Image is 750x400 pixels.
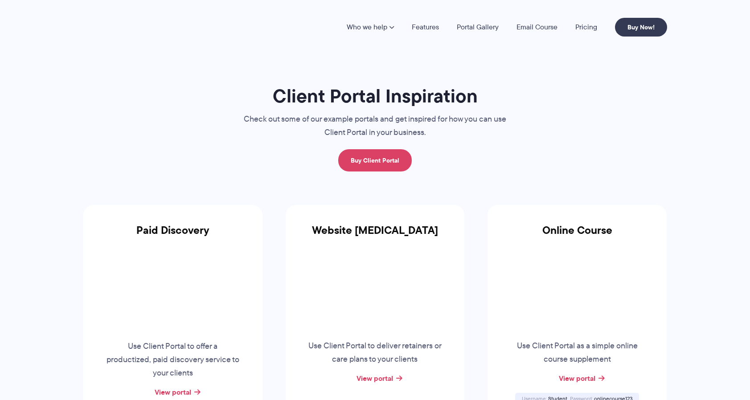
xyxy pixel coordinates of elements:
a: Who we help [347,24,394,31]
p: Check out some of our example portals and get inspired for how you can use Client Portal in your ... [226,113,525,139]
a: View portal [357,373,393,384]
p: Use Client Portal as a simple online course supplement [509,339,645,366]
h1: Client Portal Inspiration [226,84,525,108]
a: Buy Client Portal [338,149,412,171]
a: View portal [155,387,191,397]
a: Portal Gallery [457,24,499,31]
a: Buy Now! [615,18,667,37]
p: Use Client Portal to offer a productized, paid discovery service to your clients [105,340,241,380]
h3: Online Course [488,224,667,247]
a: Pricing [575,24,597,31]
a: View portal [559,373,595,384]
a: Features [412,24,439,31]
a: Email Course [516,24,557,31]
h3: Paid Discovery [83,224,262,247]
h3: Website [MEDICAL_DATA] [286,224,465,247]
p: Use Client Portal to deliver retainers or care plans to your clients [307,339,443,366]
